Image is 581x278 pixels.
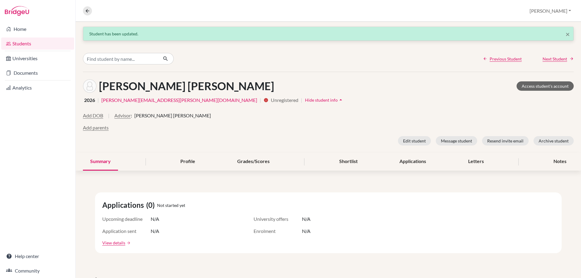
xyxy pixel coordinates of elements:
[254,227,302,235] span: Enrolment
[1,67,74,79] a: Documents
[151,215,159,223] span: N/A
[305,97,338,103] span: Hide student info
[83,53,158,64] input: Find student by name...
[151,227,159,235] span: N/A
[482,136,529,146] button: Resend invite email
[461,153,491,171] div: Letters
[260,96,261,104] span: |
[517,81,574,91] a: Access student's account
[230,153,277,171] div: Grades/Scores
[89,31,567,37] div: Student has been updated.
[527,5,574,17] button: [PERSON_NAME]
[102,227,151,235] span: Application sent
[1,38,74,50] a: Students
[102,200,146,211] span: Applications
[1,82,74,94] a: Analytics
[490,56,522,62] span: Previous Student
[101,96,257,104] a: [PERSON_NAME][EMAIL_ADDRESS][PERSON_NAME][DOMAIN_NAME]
[332,153,365,171] div: Shortlist
[302,215,310,223] span: N/A
[254,215,302,223] span: University offers
[102,215,151,223] span: Upcoming deadline
[543,56,574,62] a: Next Student
[83,124,109,131] button: Add parents
[1,250,74,262] a: Help center
[146,200,157,211] span: (0)
[157,202,185,208] span: Not started yet
[543,56,567,62] span: Next Student
[483,56,522,62] a: Previous Student
[102,240,125,246] a: View details
[566,31,570,38] button: Close
[83,153,118,171] div: Summary
[264,98,268,103] i: info
[305,95,344,105] button: Hide student infoarrow_drop_up
[114,112,131,119] button: Advisor
[83,79,97,93] img: Josuah Luke Blanco's avatar
[566,30,570,38] span: ×
[108,112,110,124] span: |
[1,52,74,64] a: Universities
[392,153,433,171] div: Applications
[125,241,131,245] a: arrow_forward
[99,80,274,93] h1: [PERSON_NAME] [PERSON_NAME]
[398,136,431,146] button: Edit student
[546,153,574,171] div: Notes
[338,97,344,103] i: arrow_drop_up
[302,227,310,235] span: N/A
[271,96,298,104] span: Unregistered
[173,153,202,171] div: Profile
[5,6,29,16] img: Bridge-U
[1,265,74,277] a: Community
[436,136,477,146] button: Message student
[301,96,302,104] span: |
[84,96,95,104] span: 2026
[97,96,99,104] span: |
[131,112,132,119] span: :
[83,112,103,119] button: Add DOB
[533,136,574,146] button: Archive student
[1,23,74,35] a: Home
[134,112,211,119] span: [PERSON_NAME] [PERSON_NAME]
